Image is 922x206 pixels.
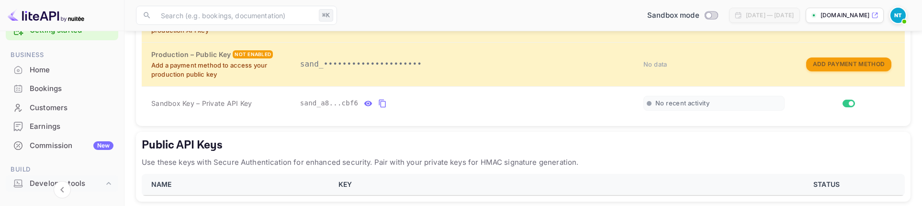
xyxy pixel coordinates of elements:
table: public api keys table [142,174,905,196]
div: Customers [6,99,118,117]
th: STATUS [752,174,905,195]
a: Add Payment Method [806,59,891,68]
div: Not enabled [233,50,273,58]
a: CommissionNew [6,137,118,154]
div: Bookings [6,80,118,98]
a: Bookings [6,80,118,97]
button: Collapse navigation [54,181,71,198]
div: Switch to Production mode [643,10,721,21]
div: Developer tools [30,178,104,189]
a: Earnings [6,117,118,135]
div: Home [6,61,118,80]
div: Commission [30,140,113,151]
div: ⌘K [319,9,333,22]
div: Customers [30,103,113,114]
img: Nick Valbusa (Leyla travel) [890,8,906,23]
a: Customers [6,99,118,116]
div: Home [30,65,113,76]
span: Business [6,50,118,60]
div: New [93,141,113,150]
a: Home [6,61,118,79]
th: KEY [333,174,753,195]
div: Bookings [30,83,113,94]
h5: Public API Keys [142,137,905,153]
button: Add Payment Method [806,57,891,71]
span: Sandbox Key – Private API Key [151,99,252,107]
p: Add a payment method to access your production public key [151,61,289,80]
div: [DATE] — [DATE] [746,11,794,20]
p: [DOMAIN_NAME] [821,11,869,20]
span: sand_a8...cbf6 [300,98,359,108]
img: LiteAPI logo [8,8,84,23]
span: Build [6,164,118,175]
span: No data [643,60,667,68]
h6: Production – Public Key [151,49,231,60]
span: Sandbox mode [647,10,699,21]
span: No recent activity [655,99,709,107]
div: CommissionNew [6,137,118,155]
div: Earnings [30,121,113,132]
div: Earnings [6,117,118,136]
p: Use these keys with Secure Authentication for enhanced security. Pair with your private keys for ... [142,157,905,168]
input: Search (e.g. bookings, documentation) [155,6,315,25]
p: sand_••••••••••••••••••••• [300,58,632,70]
div: Developer tools [6,175,118,192]
th: NAME [142,174,333,195]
